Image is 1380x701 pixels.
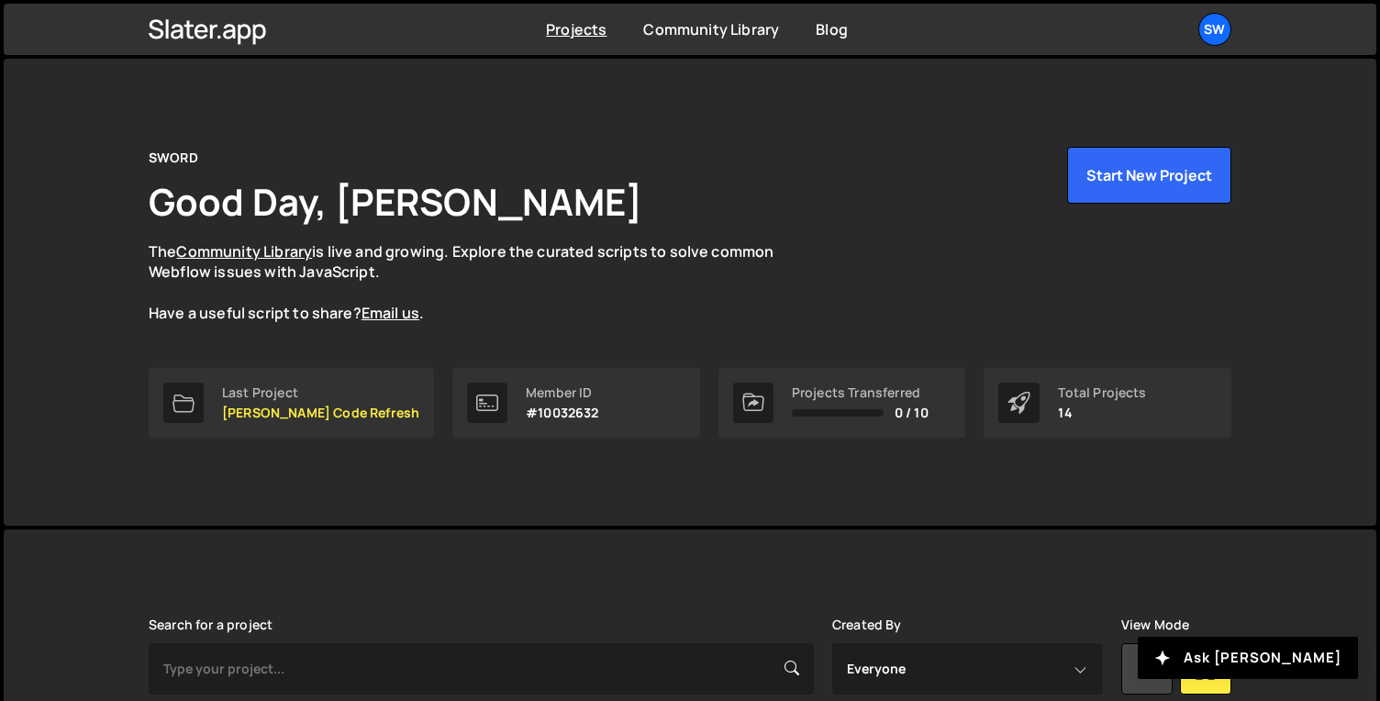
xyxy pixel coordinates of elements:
a: Last Project [PERSON_NAME] Code Refresh [149,368,434,438]
div: Member ID [526,385,598,400]
button: Ask [PERSON_NAME] [1138,637,1358,679]
p: [PERSON_NAME] Code Refresh [222,406,419,420]
p: 14 [1058,406,1146,420]
div: Projects Transferred [792,385,929,400]
a: Email us [362,303,419,323]
h1: Good Day, [PERSON_NAME] [149,176,642,227]
a: Projects [546,19,607,39]
div: SWORD [149,147,198,169]
a: Blog [816,19,848,39]
label: Search for a project [149,618,273,632]
button: Start New Project [1067,147,1231,204]
label: View Mode [1121,618,1189,632]
div: Last Project [222,385,419,400]
p: The is live and growing. Explore the curated scripts to solve common Webflow issues with JavaScri... [149,241,809,324]
span: 0 / 10 [895,406,929,420]
p: #10032632 [526,406,598,420]
input: Type your project... [149,643,814,695]
div: Total Projects [1058,385,1146,400]
a: SW [1198,13,1231,46]
label: Created By [832,618,902,632]
a: Community Library [176,241,312,261]
a: Community Library [643,19,779,39]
